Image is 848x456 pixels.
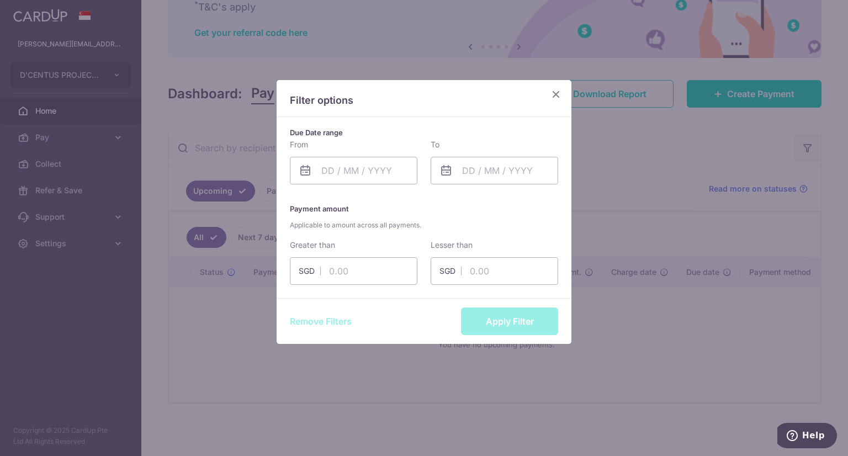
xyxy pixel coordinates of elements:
iframe: Opens a widget where you can find more information [777,423,837,450]
input: DD / MM / YYYY [290,157,417,184]
label: Lesser than [431,240,473,251]
input: 0.00 [431,257,558,285]
span: SGD [299,266,321,277]
span: SGD [439,266,462,277]
label: From [290,139,308,150]
label: To [431,139,439,150]
input: DD / MM / YYYY [431,157,558,184]
label: Greater than [290,240,335,251]
p: Due Date range [290,126,558,139]
p: Payment amount [290,202,558,231]
input: 0.00 [290,257,417,285]
p: Filter options [290,93,558,108]
span: Applicable to amount across all payments. [290,220,558,231]
button: Close [549,88,563,101]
